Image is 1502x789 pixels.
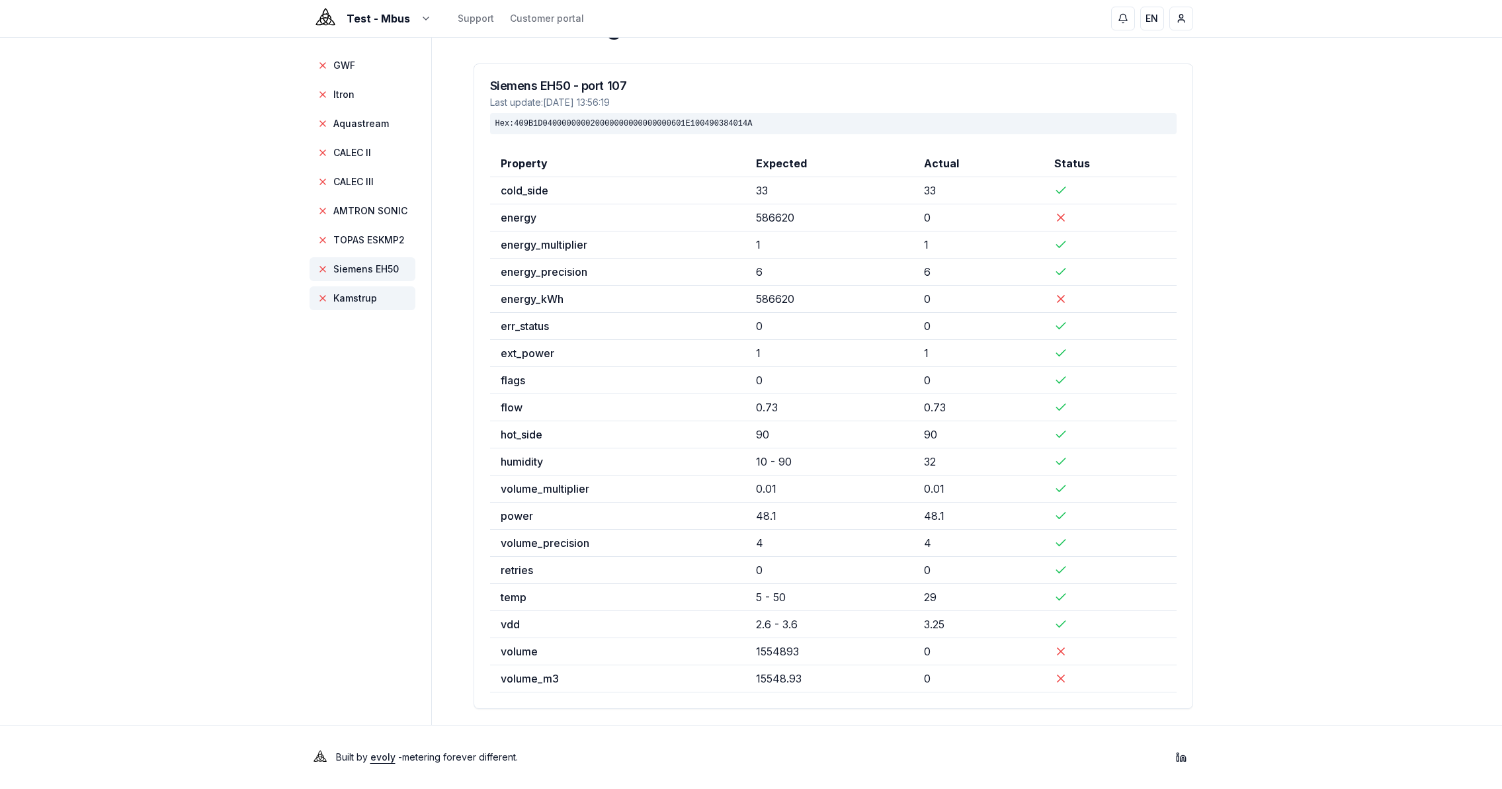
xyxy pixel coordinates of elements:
[745,177,913,204] td: 33
[913,557,1044,584] td: 0
[333,233,405,247] span: TOPAS ESKMP2
[1140,7,1164,30] button: EN
[333,263,399,276] span: Siemens EH50
[913,259,1044,286] td: 6
[913,421,1044,448] td: 90
[490,96,1177,109] div: Last update: [DATE] 13:56:19
[913,611,1044,638] td: 3.25
[913,448,1044,476] td: 32
[310,747,331,768] img: Evoly Logo
[490,476,745,503] td: volume_multiplier
[745,231,913,259] td: 1
[490,530,745,557] td: volume_precision
[490,503,745,530] td: power
[347,11,410,26] span: Test - Mbus
[490,367,745,394] td: flags
[913,530,1044,557] td: 4
[913,313,1044,340] td: 0
[913,340,1044,367] td: 1
[1044,150,1176,177] th: Status
[333,175,374,188] span: CALEC III
[745,367,913,394] td: 0
[745,150,913,177] th: Expected
[490,394,745,421] td: flow
[913,394,1044,421] td: 0.73
[1146,12,1158,25] span: EN
[333,204,407,218] span: AMTRON SONIC
[913,204,1044,231] td: 0
[913,638,1044,665] td: 0
[490,584,745,611] td: temp
[310,11,431,26] button: Test - Mbus
[490,113,1177,134] div: Hex: 409B1D040000000020000000000000000601E100490384014A
[490,313,745,340] td: err_status
[490,557,745,584] td: retries
[490,421,745,448] td: hot_side
[333,146,371,159] span: CALEC II
[490,259,745,286] td: energy_precision
[913,150,1044,177] th: Actual
[913,231,1044,259] td: 1
[490,638,745,665] td: volume
[913,665,1044,692] td: 0
[490,665,745,692] td: volume_m3
[336,748,518,767] p: Built by - metering forever different .
[745,584,913,611] td: 5 - 50
[333,292,377,305] span: Kamstrup
[490,340,745,367] td: ext_power
[745,313,913,340] td: 0
[490,80,1177,92] h3: Siemens EH50 - port 107
[333,117,389,130] span: Aquastream
[745,557,913,584] td: 0
[745,611,913,638] td: 2.6 - 3.6
[490,448,745,476] td: humidity
[745,286,913,313] td: 586620
[745,421,913,448] td: 90
[913,286,1044,313] td: 0
[490,204,745,231] td: energy
[490,150,745,177] th: Property
[490,177,745,204] td: cold_side
[745,259,913,286] td: 6
[745,503,913,530] td: 48.1
[745,638,913,665] td: 1554893
[333,59,355,72] span: GWF
[745,665,913,692] td: 15548.93
[490,231,745,259] td: energy_multiplier
[370,751,396,763] a: evoly
[510,12,584,25] a: Customer portal
[333,88,355,101] span: Itron
[310,3,341,34] img: Evoly Logo
[490,611,745,638] td: vdd
[745,394,913,421] td: 0.73
[745,340,913,367] td: 1
[913,476,1044,503] td: 0.01
[458,12,494,25] a: Support
[913,503,1044,530] td: 48.1
[745,476,913,503] td: 0.01
[745,204,913,231] td: 586620
[745,530,913,557] td: 4
[913,177,1044,204] td: 33
[490,286,745,313] td: energy_kWh
[913,584,1044,611] td: 29
[745,448,913,476] td: 10 - 90
[913,367,1044,394] td: 0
